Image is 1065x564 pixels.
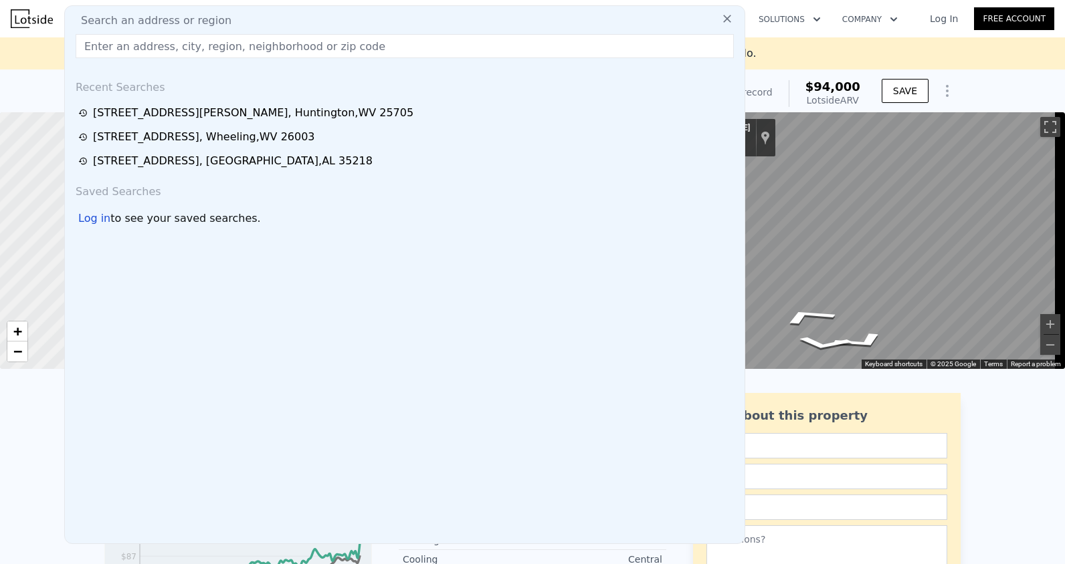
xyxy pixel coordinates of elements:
div: [STREET_ADDRESS] , [GEOGRAPHIC_DATA] , AL 35218 [93,153,373,169]
span: $94,000 [805,80,860,94]
a: Zoom out [7,341,27,362]
a: Terms (opens in new tab) [984,360,1003,368]
div: [STREET_ADDRESS][PERSON_NAME] , Huntington , WV 25705 [93,105,413,121]
a: [STREET_ADDRESS][PERSON_NAME], Huntington,WV 25705 [78,105,735,121]
span: © 2025 Google [931,360,976,368]
div: Ask about this property [706,406,947,425]
input: Phone [706,495,947,520]
button: SAVE [882,79,929,103]
a: Zoom in [7,321,27,341]
div: Log in [78,210,110,227]
a: [STREET_ADDRESS], Wheeling,WV 26003 [78,129,735,145]
input: Name [706,433,947,458]
button: Company [832,7,908,31]
input: Enter an address, city, region, neighborhood or zip code [76,34,734,58]
img: Lotside [11,9,53,28]
button: Show Options [934,78,961,104]
div: [STREET_ADDRESS] , Wheeling , WV 26003 [93,129,315,145]
div: Recent Searches [70,69,739,101]
button: Solutions [748,7,832,31]
a: [STREET_ADDRESS], [GEOGRAPHIC_DATA],AL 35218 [78,153,735,169]
path: Go Southeast, Highland St [779,332,869,354]
button: Zoom in [1040,314,1060,334]
span: − [13,343,22,360]
div: Lotside ARV [805,94,860,107]
div: Street View [612,112,1065,369]
path: Go West, Oney Ave [757,303,857,330]
button: Zoom out [1040,335,1060,355]
a: Free Account [974,7,1054,30]
button: Toggle fullscreen view [1040,117,1060,137]
div: Map [612,112,1065,369]
button: Keyboard shortcuts [865,360,923,369]
a: Log In [914,12,974,25]
span: + [13,323,22,339]
tspan: $87 [121,552,136,561]
a: Show location on map [761,130,770,145]
a: Report a problem [1011,360,1061,368]
input: Email [706,464,947,489]
div: Saved Searches [70,173,739,205]
span: to see your saved searches. [110,210,260,227]
span: Search an address or region [70,13,231,29]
